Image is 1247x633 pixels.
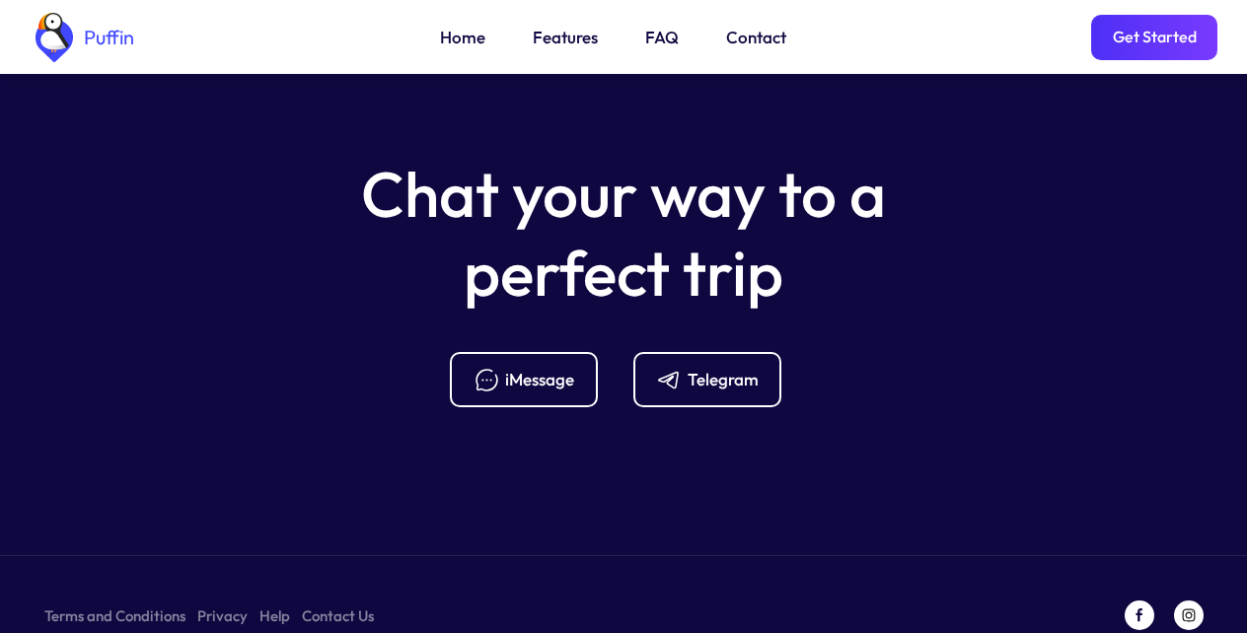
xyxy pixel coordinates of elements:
[688,369,759,390] div: Telegram
[1091,15,1217,60] a: Get Started
[30,13,134,62] a: home
[302,603,374,628] a: Contact Us
[533,25,598,50] a: Features
[259,603,290,628] a: Help
[726,25,786,50] a: Contact
[79,28,134,47] div: Puffin
[328,155,919,313] h5: Chat your way to a perfect trip
[197,603,248,628] a: Privacy
[505,369,574,390] div: iMessage
[440,25,485,50] a: Home
[633,352,797,407] a: Telegram
[645,25,679,50] a: FAQ
[44,603,185,628] a: Terms and Conditions
[450,352,614,407] a: iMessage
